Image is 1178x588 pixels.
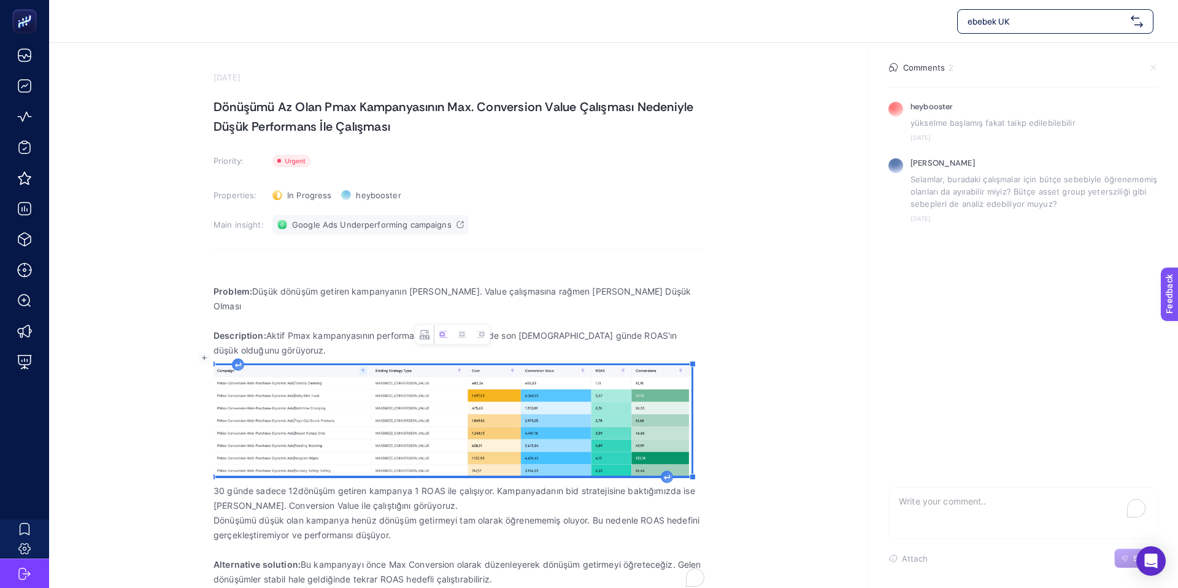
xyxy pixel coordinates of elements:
time: [DATE] [910,215,1158,222]
time: [DATE] [214,72,241,82]
p: Düşük dönüşüm getiren kampanyanın [PERSON_NAME]. Value çalışmasına rağmen [PERSON_NAME] Düşük Olması [214,284,704,314]
div: Image toolbar [415,325,490,344]
textarea: To enrich screen reader interactions, please activate Accessibility in Grammarly extension settings [889,488,1158,527]
strong: Alternative solution: [214,559,301,570]
h1: Dönüşümü Az Olan Pmax Kampanyasının Max. Conversion Value Çalışması Nedeniyle Düşük Performans İl... [214,97,704,136]
p: Selamlar, buradaki çalışmalar için bütçe sebebiyle öğrenememiş olanları da ayırabilir miyiz? Bütç... [910,173,1158,210]
h4: Comments [903,63,945,72]
strong: Description: [214,330,266,341]
h3: Main insight: [214,220,265,230]
span: In Progress [287,190,331,200]
div: Insert paragraph after block [661,471,673,483]
button: Send [1114,549,1158,568]
h5: [PERSON_NAME] [910,158,975,168]
p: Aktif Pmax kampanyasının performansını incelediğimizde son [DEMOGRAPHIC_DATA] günde ROAS'ın düşük... [214,328,704,358]
p: 30 günde sadece 12dönüşüm getiren kampanya 1 ROAS ile çalışıyor. Kampanyadanın bid stratejisine b... [214,484,704,513]
p: Dönüşümü düşük olan kampanya henüz dönüşüm getirmeyi tam olarak öğrenememiş oluyor. Bu nedenle RO... [214,513,704,543]
span: ebebek UK [968,15,1126,28]
h5: heybooster [910,102,953,112]
strong: Problem: [214,286,252,296]
p: Bu kampanyayı önce Max Conversion olarak düzenleyerek dönüşüm getirmeyi öğreteceğiz. Gelen dönüşü... [214,557,704,587]
time: [DATE] [910,134,1158,141]
span: Feedback [7,4,47,14]
div: Insert paragraph before block [232,358,244,371]
h3: Priority: [214,156,265,166]
h3: Properties: [214,190,265,200]
a: Google Ads Underperforming campaigns [272,215,469,234]
span: heybooster [356,190,401,200]
img: svg%3e [1131,15,1143,28]
div: Open Intercom Messenger [1136,546,1166,576]
span: Send [1133,554,1152,563]
p: yükselme başlamış fakat taikp edilebilebilir [910,117,1158,129]
span: Google Ads Underperforming campaigns [292,220,452,230]
img: 1758714557260-image.png [214,365,691,476]
span: Attach [902,554,928,563]
data: 2 [949,63,953,72]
